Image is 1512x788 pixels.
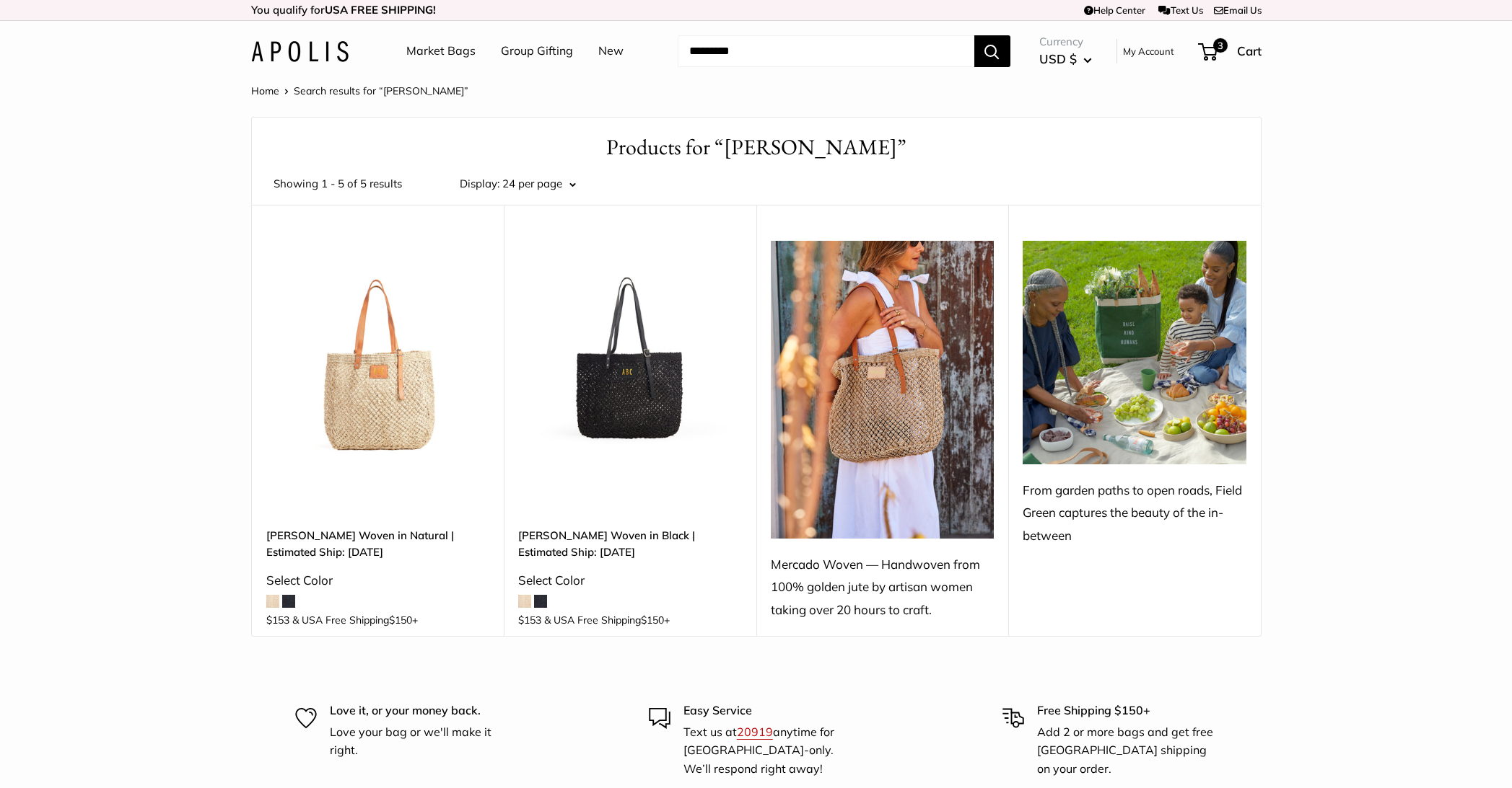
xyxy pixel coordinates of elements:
[251,81,468,100] nav: Breadcrumb
[518,241,742,464] a: Mercado Woven in Black | Estimated Ship: Oct. 26thMercado Woven in Black | Estimated Ship: Oct. 26th
[1039,48,1092,71] button: USD $
[518,527,742,561] a: [PERSON_NAME] Woven in Black | Estimated Ship: [DATE]
[502,177,562,190] span: 24 per page
[502,174,576,194] button: 24 per page
[598,40,624,62] a: New
[266,241,490,464] a: Mercado Woven in Natural | Estimated Ship: Oct. 19thMercado Woven in Natural | Estimated Ship: Oc...
[1023,479,1246,547] div: From garden paths to open roads, Field Green captures the beauty of the in-between
[266,527,490,561] a: [PERSON_NAME] Woven in Natural | Estimated Ship: [DATE]
[771,553,995,621] div: Mercado Woven — Handwoven from 100% golden jute by artisan women taking over 20 hours to craft.
[544,615,670,625] span: & USA Free Shipping +
[251,41,349,62] img: Apolis
[1037,701,1218,720] p: Free Shipping $150+
[274,132,1239,163] h1: Products for “[PERSON_NAME]”
[266,241,490,464] img: Mercado Woven in Natural | Estimated Ship: Oct. 19th
[1123,43,1174,60] a: My Account
[292,615,418,625] span: & USA Free Shipping +
[1212,38,1227,53] span: 3
[266,569,490,592] div: Select Color
[737,725,773,739] a: 20919
[518,569,742,592] div: Select Color
[325,3,436,17] strong: USA FREE SHIPPING!
[460,174,499,194] label: Display:
[1084,4,1145,16] a: Help Center
[771,241,995,539] img: Mercado Woven — Handwoven from 100% golden jute by artisan women taking over 20 hours to craft.
[1199,40,1262,63] a: 3 Cart
[266,614,289,627] span: $153
[683,701,864,720] p: Easy Service
[683,723,864,779] p: Text us at anytime for [GEOGRAPHIC_DATA]-only. We’ll respond right away!
[1037,723,1218,779] p: Add 2 or more bags and get free [GEOGRAPHIC_DATA] shipping on your order.
[330,723,510,760] p: Love your bag or we'll make it right.
[294,84,468,97] span: Search results for “[PERSON_NAME]”
[1039,51,1077,66] span: USD $
[274,174,402,194] span: Showing 1 - 5 of 5 results
[330,701,510,720] p: Love it, or your money back.
[501,40,573,62] a: Group Gifting
[641,614,664,627] span: $150
[518,614,541,627] span: $153
[406,40,476,62] a: Market Bags
[389,614,412,627] span: $150
[1158,4,1202,16] a: Text Us
[974,35,1010,67] button: Search
[1237,43,1262,58] span: Cart
[1214,4,1262,16] a: Email Us
[251,84,279,97] a: Home
[1039,32,1092,52] span: Currency
[1023,241,1246,464] img: From garden paths to open roads, Field Green captures the beauty of the in-between
[518,241,742,464] img: Mercado Woven in Black | Estimated Ship: Oct. 26th
[678,35,974,67] input: Search...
